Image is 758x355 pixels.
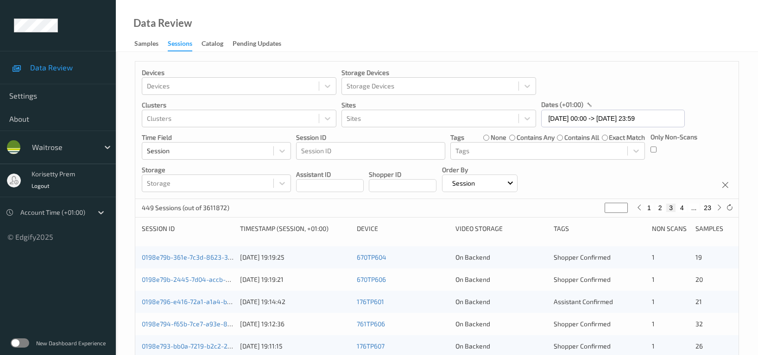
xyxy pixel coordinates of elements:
div: Sessions [168,39,192,51]
span: Assistant Confirmed [554,298,613,305]
div: Session ID [142,224,234,233]
p: Session [449,179,478,188]
p: Storage [142,165,291,174]
div: Tags [554,224,645,233]
span: Shopper Confirmed [554,320,611,328]
button: 4 [677,204,687,212]
a: Pending Updates [233,37,291,50]
p: Tags [450,133,464,142]
span: Shopper Confirmed [554,253,611,261]
a: Samples [134,37,168,50]
div: Samples [695,224,732,233]
span: 19 [695,253,702,261]
p: 449 Sessions (out of 3611872) [142,203,229,212]
div: Samples [134,39,158,50]
p: Clusters [142,100,336,110]
p: Devices [142,68,336,77]
div: On Backend [455,275,547,284]
label: none [491,133,506,142]
span: 1 [652,298,655,305]
a: 670TP606 [357,275,386,283]
div: On Backend [455,319,547,329]
a: 0198e79b-361e-7c3d-8623-310a01c4b0c7 [142,253,266,261]
span: 26 [695,342,703,350]
div: [DATE] 19:19:21 [240,275,350,284]
button: 1 [644,204,654,212]
div: [DATE] 19:11:15 [240,342,350,351]
a: 761TP606 [357,320,385,328]
div: On Backend [455,253,547,262]
label: contains all [564,133,599,142]
a: 670TP604 [357,253,386,261]
div: Non Scans [652,224,689,233]
span: 1 [652,320,655,328]
span: 21 [695,298,702,305]
p: Shopper ID [369,170,436,179]
div: [DATE] 19:14:42 [240,297,350,306]
a: 0198e794-f65b-7ce7-a93e-882111cf8039 [142,320,265,328]
p: Only Non-Scans [651,132,697,142]
a: 176TP607 [357,342,385,350]
span: 1 [652,342,655,350]
span: Shopper Confirmed [554,342,611,350]
div: On Backend [455,297,547,306]
p: Session ID [296,133,445,142]
div: Timestamp (Session, +01:00) [240,224,350,233]
div: Data Review [133,19,192,28]
div: Video Storage [455,224,547,233]
button: 2 [656,204,665,212]
label: exact match [609,133,645,142]
a: 176TP601 [357,298,384,305]
label: contains any [517,133,555,142]
span: 20 [695,275,703,283]
p: Order By [442,165,518,174]
div: On Backend [455,342,547,351]
div: Catalog [202,39,223,50]
p: Storage Devices [341,68,536,77]
a: 0198e793-bb0a-7219-b2c2-206837cf51c9 [142,342,265,350]
p: dates (+01:00) [541,100,583,109]
p: Time Field [142,133,291,142]
span: 1 [652,275,655,283]
p: Sites [341,100,536,110]
div: Pending Updates [233,39,281,50]
div: Device [357,224,448,233]
div: [DATE] 19:19:25 [240,253,350,262]
div: [DATE] 19:12:36 [240,319,350,329]
button: 23 [701,204,714,212]
a: Sessions [168,37,202,51]
span: Shopper Confirmed [554,275,611,283]
button: 3 [666,204,676,212]
a: 0198e796-e416-72a1-a1a4-b448cee3115e [142,298,267,305]
a: 0198e79b-2445-7d04-accb-8dc21326f2ab [142,275,268,283]
p: Assistant ID [296,170,364,179]
span: 1 [652,253,655,261]
span: 32 [695,320,703,328]
button: ... [689,204,700,212]
a: Catalog [202,37,233,50]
